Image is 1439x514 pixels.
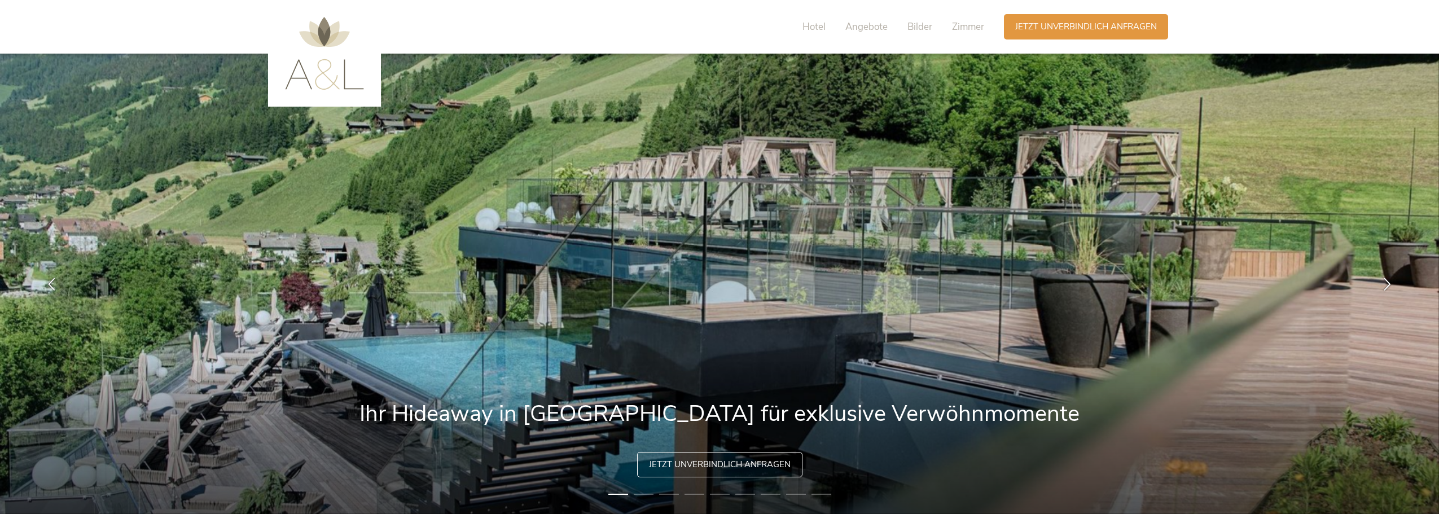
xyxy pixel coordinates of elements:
[952,20,984,33] span: Zimmer
[845,20,888,33] span: Angebote
[802,20,826,33] span: Hotel
[649,459,791,471] span: Jetzt unverbindlich anfragen
[907,20,932,33] span: Bilder
[285,17,364,90] img: AMONTI & LUNARIS Wellnessresort
[1015,21,1157,33] span: Jetzt unverbindlich anfragen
